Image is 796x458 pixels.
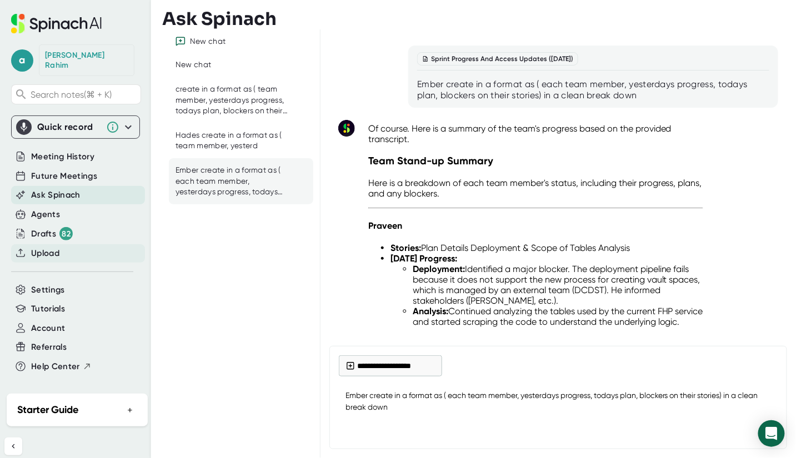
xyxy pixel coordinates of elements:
li: Identified a major blocker. The deployment pipeline fails because it does not support the new pro... [413,264,703,306]
strong: [DATE] Plan: [391,327,439,338]
li: Plan Details Deployment & Scope of Tables Analysis [391,243,703,253]
div: Quick record [16,116,135,138]
div: New chat [176,59,211,71]
button: Tutorials [31,303,65,315]
span: Search notes (⌘ + K) [31,89,138,100]
strong: Praveen [368,220,402,231]
div: Abdul Rahim [45,51,128,70]
div: Send message [758,420,778,440]
p: Of course. Here is a summary of the team's progress based on the provided transcript. [368,123,703,144]
div: Sprint Progress And Access Updates ([DATE]) [417,52,578,66]
h2: Starter Guide [17,402,78,417]
div: Hades create in a format as ( team member, yesterd [176,130,290,152]
div: Ember create in a format as ( each team member, yesterdays progress, todays plan, blockers on the... [176,165,290,198]
button: Upload [31,247,59,260]
strong: [DATE] Progress: [391,253,457,264]
li: Continued analyzing the tables used by the current FHP service and started scraping the code to u... [413,306,703,327]
button: Referrals [31,341,67,354]
button: + [123,402,137,418]
p: Here is a breakdown of each team member's status, including their progress, plans, and any blockers. [368,178,703,199]
button: Settings [31,284,65,296]
div: Ember create in a format as ( each team member, yesterdays progress, todays plan, blockers on the... [417,79,769,101]
h3: Ask Spinach [162,8,277,29]
div: Open Intercom Messenger [758,420,785,447]
button: Future Meetings [31,170,97,183]
button: Agents [31,208,60,221]
span: a [11,49,33,72]
span: Help Center [31,360,80,373]
button: Meeting History [31,150,94,163]
div: Quick record [37,122,101,133]
strong: Analysis: [413,306,448,316]
div: create in a format as ( team member, yesterdays progress, todays plan, blockers on their stories)... [176,84,290,117]
button: Ask Spinach [31,189,81,202]
button: Help Center [31,360,92,373]
div: Drafts [31,227,73,240]
strong: Deployment: [413,264,465,274]
button: Account [31,322,65,335]
button: Collapse sidebar [4,437,22,455]
div: New chat [190,37,226,47]
strong: Stories: [391,243,421,253]
div: 82 [59,227,73,240]
textarea: Ember create in a format as ( each team member, yesterdays progress, todays plan, blockers on the... [339,383,778,420]
button: Drafts 82 [31,227,73,240]
strong: Team Stand-up Summary [368,154,493,167]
